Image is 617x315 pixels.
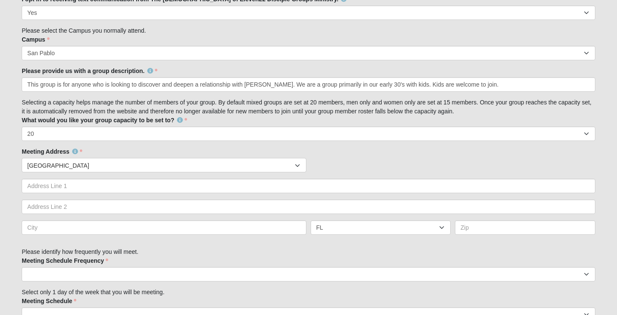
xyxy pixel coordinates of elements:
label: Meeting Schedule [22,297,76,305]
label: Meeting Address [22,147,82,156]
label: Please provide us with a group description. [22,67,157,75]
label: Campus [22,35,49,44]
label: Meeting Schedule Frequency [22,256,108,265]
input: City [22,220,306,235]
input: Address Line 2 [22,200,595,214]
label: What would you like your group capacity to be set to? [22,116,187,124]
input: Zip [455,220,595,235]
span: [GEOGRAPHIC_DATA] [27,158,295,173]
input: Address Line 1 [22,179,595,193]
